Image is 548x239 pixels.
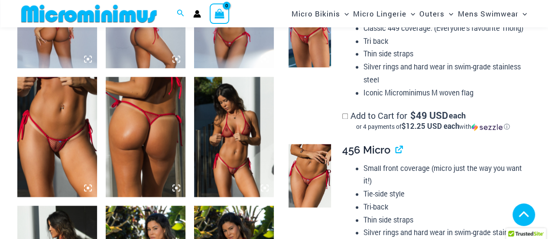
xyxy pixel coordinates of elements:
[289,4,331,67] img: Summer Storm Red 449 Thong
[342,110,524,131] label: Add to Cart for
[342,113,348,119] input: Add to Cart for$49 USD eachor 4 payments of$12.25 USD eachwithSezzle Click to learn more about Se...
[289,3,351,25] a: Micro BikinisMenu ToggleMenu Toggle
[340,3,349,25] span: Menu Toggle
[363,162,524,187] li: Small front coverage (micro just the way you want it!)
[518,3,527,25] span: Menu Toggle
[410,109,416,121] span: $
[457,3,518,25] span: Mens Swimwear
[444,3,453,25] span: Menu Toggle
[106,77,185,196] img: Summer Storm Red 456 Micro
[342,144,390,156] span: 456 Micro
[419,3,444,25] span: Outers
[363,86,524,99] li: Iconic Microminimus M woven flag
[288,1,531,26] nav: Site Navigation
[177,8,185,20] a: Search icon link
[410,111,448,120] span: 49 USD
[455,3,529,25] a: Mens SwimwearMenu ToggleMenu Toggle
[363,213,524,226] li: Thin side straps
[363,200,524,213] li: Tri-back
[292,3,340,25] span: Micro Bikinis
[353,3,406,25] span: Micro Lingerie
[363,22,524,35] li: Classic 449 coverage. (Everyone’s favourite Thong)
[363,60,524,86] li: Silver rings and hard wear in swim-grade stainless steel
[210,3,230,23] a: View Shopping Cart, empty
[417,3,455,25] a: OutersMenu ToggleMenu Toggle
[342,122,524,131] div: or 4 payments of with
[363,47,524,60] li: Thin side straps
[194,77,274,196] img: Summer Storm Red 312 Tri Top 456 Micro
[18,4,160,23] img: MM SHOP LOGO FLAT
[193,10,201,18] a: Account icon link
[351,3,417,25] a: Micro LingerieMenu ToggleMenu Toggle
[363,35,524,48] li: Tri back
[363,187,524,200] li: Tie-side style
[342,122,524,131] div: or 4 payments of$12.25 USD eachwithSezzle Click to learn more about Sezzle
[471,123,503,131] img: Sezzle
[406,3,415,25] span: Menu Toggle
[449,111,466,120] span: each
[402,121,459,131] span: $12.25 USD each
[289,144,331,207] img: Summer Storm Red 456 Micro
[17,77,97,196] img: Summer Storm Red 456 Micro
